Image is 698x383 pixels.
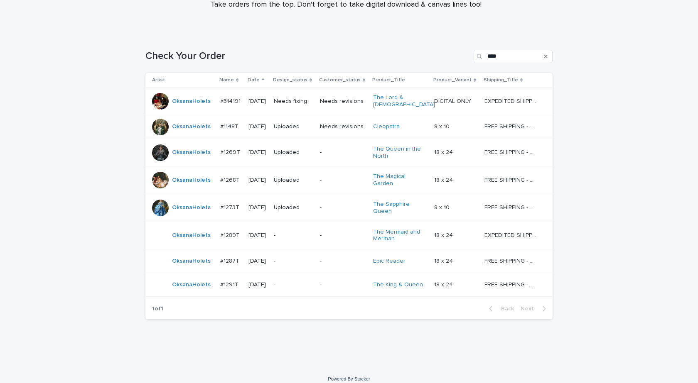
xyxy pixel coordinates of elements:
[220,230,241,239] p: #1289T
[373,173,425,187] a: The Magical Garden
[180,0,512,10] p: Take orders from the top. Don't forget to take digital download & canvas lines too!
[434,96,473,105] p: DIGITAL ONLY
[484,96,538,105] p: EXPEDITED SHIPPING - preview in 1 business day; delivery up to 5 business days after your approval.
[274,177,313,184] p: Uploaded
[320,177,367,184] p: -
[521,306,539,312] span: Next
[484,280,538,288] p: FREE SHIPPING - preview in 1-2 business days, after your approval delivery will take 5-10 days
[145,222,553,249] tr: OksanaHolets #1289T#1289T [DATE]--The Mermaid and Merman 18 x 2418 x 24 EXPEDITED SHIPPING - prev...
[220,175,241,184] p: #1268T
[373,229,425,243] a: The Mermaid and Merman
[220,147,242,156] p: #1269T
[434,280,455,288] p: 18 x 24
[273,76,307,85] p: Design_status
[220,96,242,105] p: #314191
[474,50,553,63] input: Search
[319,76,361,85] p: Customer_status
[145,166,553,194] tr: OksanaHolets #1268T#1268T [DATE]Uploaded-The Magical Garden 18 x 2418 x 24 FREE SHIPPING - previe...
[484,147,538,156] p: FREE SHIPPING - preview in 1-2 business days, after your approval delivery will take 5-10 b.d.
[172,177,211,184] a: OksanaHolets
[517,305,553,312] button: Next
[248,98,267,105] p: [DATE]
[484,175,538,184] p: FREE SHIPPING - preview in 1-2 business days, after your approval delivery will take 5-10 b.d.
[320,204,367,211] p: -
[373,258,406,265] a: Epic Reader
[320,123,367,130] p: Needs revisions
[274,232,313,239] p: -
[320,232,367,239] p: -
[372,76,405,85] p: Product_Title
[172,98,211,105] a: OksanaHolets
[434,175,455,184] p: 18 x 24
[433,76,472,85] p: Product_Variant
[220,280,240,288] p: #1291T
[373,146,425,160] a: The Queen in the North
[172,204,211,211] a: OksanaHolets
[248,258,267,265] p: [DATE]
[434,256,455,265] p: 18 x 24
[434,147,455,156] p: 18 x 24
[434,202,451,211] p: 8 x 10
[172,149,211,156] a: OksanaHolets
[484,76,518,85] p: Shipping_Title
[496,306,514,312] span: Back
[320,281,367,288] p: -
[172,281,211,288] a: OksanaHolets
[145,249,553,273] tr: OksanaHolets #1287T#1287T [DATE]--Epic Reader 18 x 2418 x 24 FREE SHIPPING - preview in 1-2 busin...
[328,376,370,381] a: Powered By Stacker
[145,50,470,62] h1: Check Your Order
[373,123,400,130] a: Cleopatra
[274,123,313,130] p: Uploaded
[248,177,267,184] p: [DATE]
[172,258,211,265] a: OksanaHolets
[373,94,435,108] a: The Lord & [DEMOGRAPHIC_DATA]
[172,123,211,130] a: OksanaHolets
[220,256,241,265] p: #1287T
[248,149,267,156] p: [DATE]
[274,281,313,288] p: -
[145,273,553,297] tr: OksanaHolets #1291T#1291T [DATE]--The King & Queen 18 x 2418 x 24 FREE SHIPPING - preview in 1-2 ...
[248,76,260,85] p: Date
[320,258,367,265] p: -
[434,230,455,239] p: 18 x 24
[274,149,313,156] p: Uploaded
[274,258,313,265] p: -
[320,149,367,156] p: -
[145,299,170,319] p: 1 of 1
[274,204,313,211] p: Uploaded
[482,305,517,312] button: Back
[220,202,241,211] p: #1273T
[484,202,538,211] p: FREE SHIPPING - preview in 1-2 business days, after your approval delivery will take 5-10 b.d.
[373,201,425,215] a: The Sapphire Queen
[484,256,538,265] p: FREE SHIPPING - preview in 1-2 business days, after your approval delivery will take 5-10 days
[248,204,267,211] p: [DATE]
[248,281,267,288] p: [DATE]
[145,88,553,115] tr: OksanaHolets #314191#314191 [DATE]Needs fixingNeeds revisionsThe Lord & [DEMOGRAPHIC_DATA] DIGITA...
[484,230,538,239] p: EXPEDITED SHIPPING - preview in 1 business day; delivery up to 5 business days after your approval.
[145,194,553,222] tr: OksanaHolets #1273T#1273T [DATE]Uploaded-The Sapphire Queen 8 x 108 x 10 FREE SHIPPING - preview ...
[248,232,267,239] p: [DATE]
[219,76,234,85] p: Name
[145,139,553,166] tr: OksanaHolets #1269T#1269T [DATE]Uploaded-The Queen in the North 18 x 2418 x 24 FREE SHIPPING - pr...
[274,98,313,105] p: Needs fixing
[220,122,240,130] p: #1148T
[152,76,165,85] p: Artist
[320,98,367,105] p: Needs revisions
[248,123,267,130] p: [DATE]
[373,281,423,288] a: The King & Queen
[172,232,211,239] a: OksanaHolets
[145,115,553,139] tr: OksanaHolets #1148T#1148T [DATE]UploadedNeeds revisionsCleopatra 8 x 108 x 10 FREE SHIPPING - pre...
[434,122,451,130] p: 8 x 10
[484,122,538,130] p: FREE SHIPPING - preview in 1-2 business days, after your approval delivery will take 5-10 b.d.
